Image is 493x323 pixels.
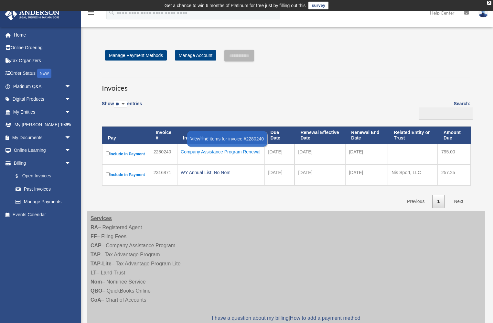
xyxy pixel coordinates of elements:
label: Include in Payment [106,171,146,179]
a: Previous [402,195,429,208]
i: search [108,9,115,16]
label: Show entries [102,100,142,115]
th: Renewal Effective Date: activate to sort column ascending [295,127,345,144]
div: Get a chance to win 6 months of Platinum for free just by filling out this [165,2,306,9]
a: Billingarrow_drop_down [5,157,78,170]
td: [DATE] [345,144,388,164]
a: survey [308,2,328,9]
th: Due Date: activate to sort column ascending [265,127,295,144]
th: Amount Due: activate to sort column ascending [438,127,471,144]
a: $Open Invoices [9,170,74,183]
div: Company Assistance Program Renewal [181,147,261,156]
a: Online Ordering [5,41,81,54]
input: Include in Payment [106,151,110,155]
th: Related Entity or Trust: activate to sort column ascending [388,127,438,144]
span: $ [19,172,22,180]
strong: Services [91,216,112,221]
a: Manage Account [175,50,216,61]
strong: Nom [91,279,102,284]
th: Pay: activate to sort column descending [102,127,150,144]
a: Tax Organizers [5,54,81,67]
a: Events Calendar [5,208,81,221]
td: 795.00 [438,144,471,164]
a: 1 [432,195,445,208]
strong: QBO [91,288,102,294]
a: Home [5,28,81,41]
strong: CoA [91,297,101,303]
strong: FF [91,234,97,239]
span: arrow_drop_down [65,118,78,132]
span: arrow_drop_down [65,144,78,157]
td: [DATE] [295,164,345,185]
a: Manage Payment Methods [105,50,167,61]
a: My Documentsarrow_drop_down [5,131,81,144]
a: I have a question about my billing [212,315,288,321]
td: 2280240 [150,144,177,164]
strong: TAP [91,252,101,257]
th: Invoice Name: activate to sort column ascending [177,127,265,144]
strong: LT [91,270,96,275]
i: menu [87,9,95,17]
div: NEW [37,69,51,78]
span: arrow_drop_down [65,80,78,93]
td: 2316871 [150,164,177,185]
a: Online Learningarrow_drop_down [5,144,81,157]
select: Showentries [114,101,127,108]
a: Manage Payments [9,195,78,208]
img: User Pic [478,8,488,17]
a: Digital Productsarrow_drop_down [5,93,81,106]
p: | [91,314,482,323]
th: Renewal End Date: activate to sort column ascending [345,127,388,144]
td: [DATE] [295,144,345,164]
span: arrow_drop_down [65,93,78,106]
a: Order StatusNEW [5,67,81,80]
a: Platinum Q&Aarrow_drop_down [5,80,81,93]
div: close [487,1,491,5]
strong: RA [91,225,98,230]
a: Past Invoices [9,183,78,195]
label: Include in Payment [106,150,146,158]
label: Search: [416,100,470,120]
a: How to add a payment method [290,315,360,321]
td: [DATE] [345,164,388,185]
td: 257.25 [438,164,471,185]
h3: Invoices [102,77,470,93]
a: menu [87,11,95,17]
input: Search: [419,107,473,120]
span: arrow_drop_down [65,157,78,170]
a: Next [449,195,468,208]
strong: CAP [91,243,102,248]
img: Anderson Advisors Platinum Portal [3,8,61,20]
span: arrow_drop_down [65,131,78,144]
a: My Entitiesarrow_drop_down [5,106,81,118]
a: My [PERSON_NAME] Teamarrow_drop_down [5,118,81,131]
td: [DATE] [265,144,295,164]
td: [DATE] [265,164,295,185]
div: WY Annual List, No Nom [181,168,261,177]
span: arrow_drop_down [65,106,78,119]
td: Nis Sport, LLC [388,164,438,185]
input: Include in Payment [106,172,110,176]
th: Invoice #: activate to sort column ascending [150,127,177,144]
strong: TAP-Lite [91,261,112,266]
